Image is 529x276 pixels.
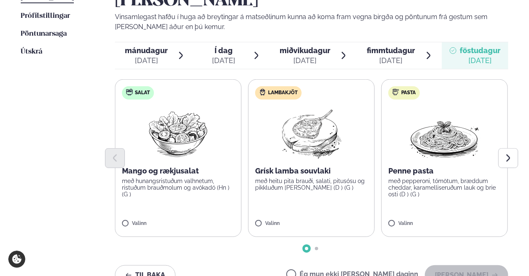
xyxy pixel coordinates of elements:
span: mánudagur [125,46,168,55]
div: [DATE] [212,56,235,66]
div: [DATE] [280,56,330,66]
p: Vinsamlegast hafðu í huga að breytingar á matseðlinum kunna að koma fram vegna birgða og pöntunum... [115,12,508,32]
a: Prófílstillingar [21,11,70,21]
p: með hunangsristuðum valhnetum, ristuðum brauðmolum og avókadó (Hn ) (G ) [122,178,234,198]
span: Prófílstillingar [21,12,70,20]
img: Lamb-Meat.png [275,106,348,159]
a: Pöntunarsaga [21,29,67,39]
span: Útskrá [21,48,42,55]
span: Pöntunarsaga [21,30,67,37]
img: salad.svg [126,89,133,95]
div: [DATE] [125,56,168,66]
span: Pasta [401,90,416,96]
button: Next slide [498,148,518,168]
p: Mango og rækjusalat [122,166,234,176]
button: Previous slide [105,148,125,168]
img: pasta.svg [392,89,399,95]
a: Cookie settings [8,251,25,268]
p: með heitu pita brauði, salati, pitusósu og pikkluðum [PERSON_NAME] (D ) (G ) [255,178,368,191]
span: Go to slide 1 [305,247,308,250]
span: Í dag [212,46,235,56]
span: Salat [135,90,150,96]
img: Salad.png [141,106,215,159]
img: Spagetti.png [408,106,481,159]
div: [DATE] [367,56,415,66]
p: Grísk lamba souvlaki [255,166,368,176]
p: með pepperoni, tómötum, bræddum cheddar, karamelliseruðum lauk og brie osti (D ) (G ) [388,178,501,198]
a: Útskrá [21,47,42,57]
span: fimmtudagur [367,46,415,55]
span: föstudagur [460,46,500,55]
img: Lamb.svg [259,89,266,95]
span: Go to slide 2 [315,247,318,250]
p: Penne pasta [388,166,501,176]
div: [DATE] [460,56,500,66]
span: miðvikudagur [280,46,330,55]
span: Lambakjöt [268,90,297,96]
